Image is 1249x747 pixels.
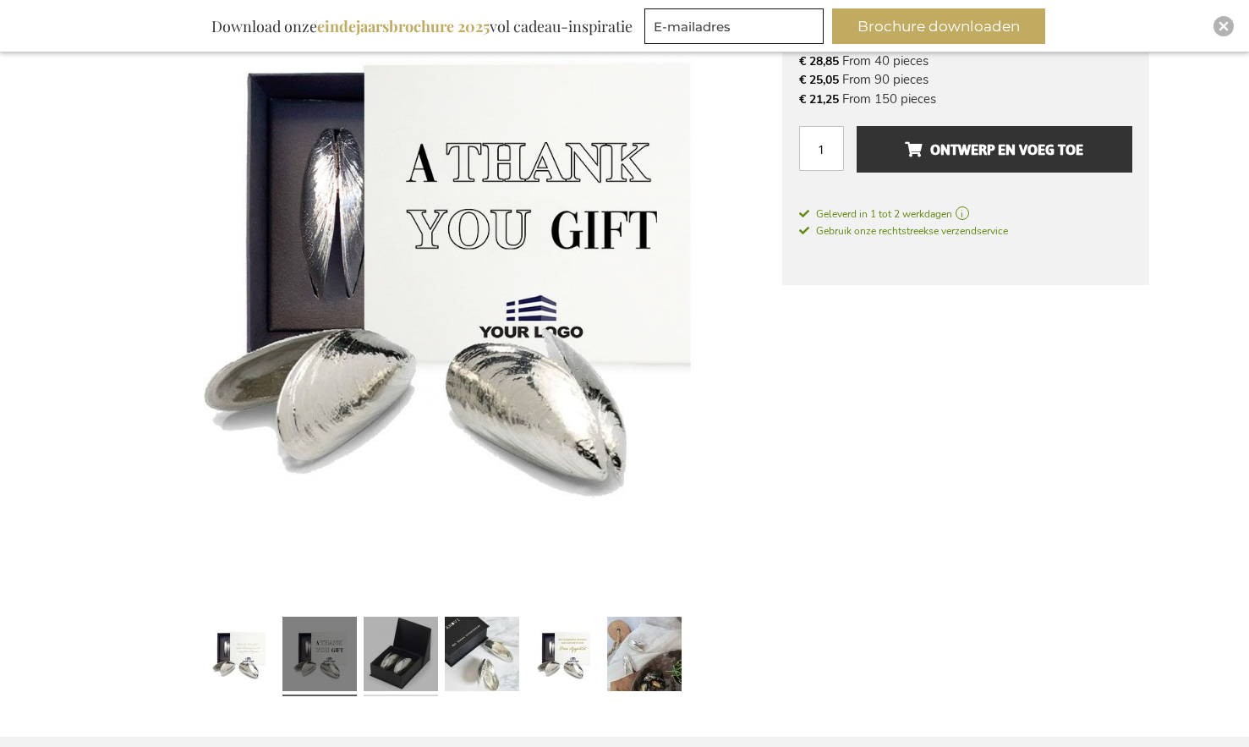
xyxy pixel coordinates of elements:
[799,53,839,69] span: € 28,85
[607,610,682,703] a: Personalised Zeeland Mussel Cutlery
[857,126,1131,173] button: Ontwerp en voeg toe
[905,136,1083,163] span: Ontwerp en voeg toe
[445,610,519,703] a: Personalised Zeeland Mussel Cutlery
[317,16,490,36] b: eindejaarsbrochure 2025
[799,52,1132,70] li: From 40 pieces
[204,8,640,44] div: Download onze vol cadeau-inspiratie
[799,90,1132,108] li: From 150 pieces
[799,224,1008,238] span: Gebruik onze rechtstreekse verzendservice
[364,610,438,703] a: Personalised Zeeland Mussel Cutlery
[526,610,600,703] a: Personalised Zeeland Mussel Cutlery
[832,8,1045,44] button: Brochure downloaden
[644,8,829,49] form: marketing offers and promotions
[1219,21,1229,31] img: Close
[799,72,839,88] span: € 25,05
[799,206,1132,222] a: Geleverd in 1 tot 2 werkdagen
[1213,16,1234,36] div: Close
[799,222,1008,239] a: Gebruik onze rechtstreekse verzendservice
[799,70,1132,89] li: From 90 pieces
[201,610,276,703] a: Personalised Zeeland Mussel Cutlery
[799,126,844,171] input: Aantal
[282,610,357,703] a: Personalised Zeeland Mussel Cutlery
[644,8,824,44] input: E-mailadres
[799,91,839,107] span: € 21,25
